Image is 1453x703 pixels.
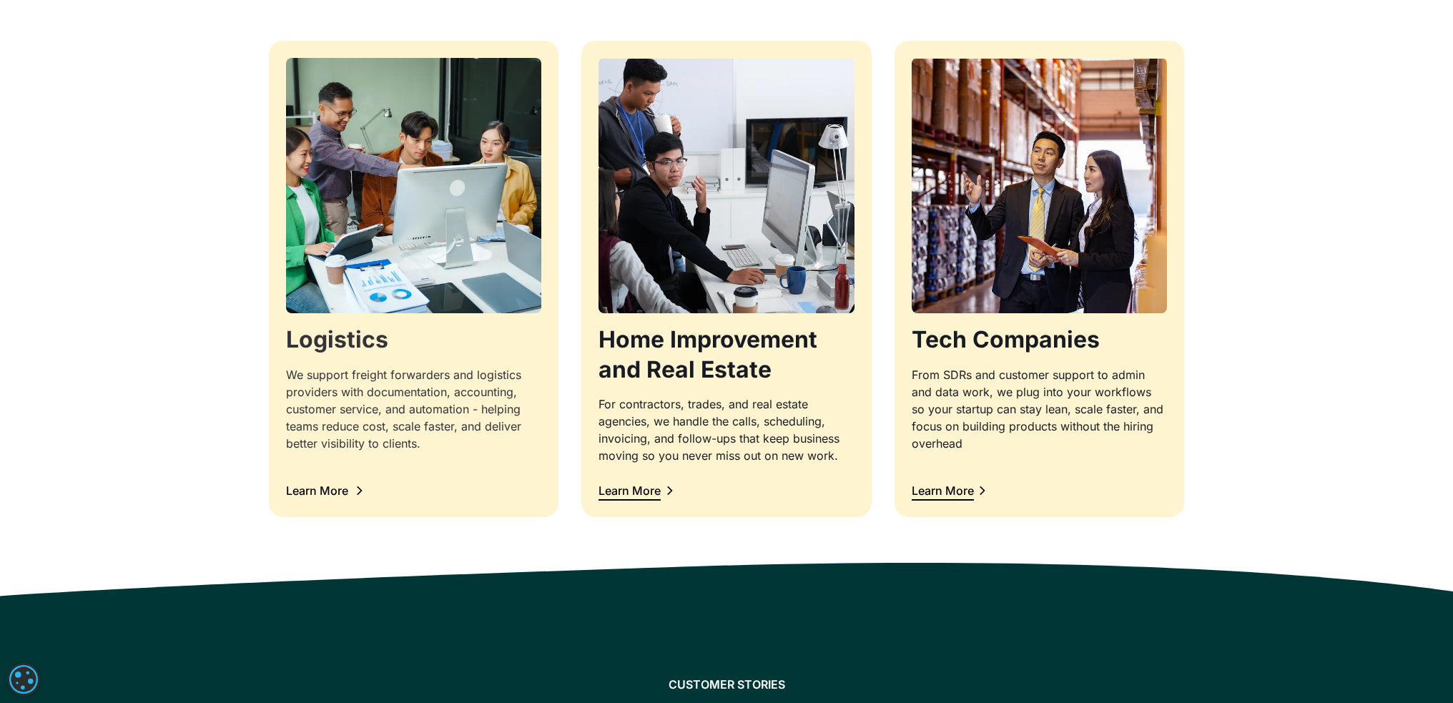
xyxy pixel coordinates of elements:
a: 4 people in front of the computerLogisticsWe support freight forwarders and logistics providers w... [269,41,558,518]
h3: Logistics [286,325,541,355]
h3: Home Improvement and Real Estate [599,325,854,384]
div: For contractors, trades, and real estate agencies, we handle the calls, scheduling, invoicing, an... [599,395,854,464]
h2: CUSTOMER STORIES [669,678,785,692]
h3: Tech Companies [912,325,1167,355]
img: three people in front of the computer [599,58,854,313]
img: 4 people in front of the computer [280,51,548,320]
div: We support freight forwarders and logistics providers with documentation, accounting, customer se... [286,366,541,452]
img: two person in corporate suit doing inventory [912,58,1167,313]
div: From SDRs and customer support to admin and data work, we plug into your workflows so your startu... [912,366,1167,452]
iframe: Chat Widget [1381,634,1453,703]
a: three people in front of the computerHome Improvement and Real EstateFor contractors, trades, and... [581,41,871,518]
div: Learn More [599,485,661,496]
div: Learn More [912,485,974,496]
div: Learn More [286,485,348,496]
a: two person in corporate suit doing inventoryTech CompaniesFrom SDRs and customer support to admin... [895,41,1184,518]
